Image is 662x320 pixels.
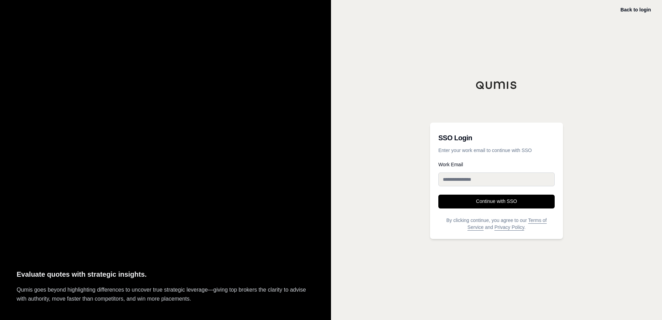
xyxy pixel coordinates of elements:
[620,7,651,12] a: Back to login
[17,269,314,280] p: Evaluate quotes with strategic insights.
[438,147,555,154] p: Enter your work email to continue with SSO
[438,195,555,208] button: Continue with SSO
[476,81,517,89] img: Qumis
[17,285,314,303] p: Qumis goes beyond highlighting differences to uncover true strategic leverage—giving top brokers ...
[438,217,555,231] p: By clicking continue, you agree to our and .
[438,162,555,167] label: Work Email
[438,131,555,145] h3: SSO Login
[494,224,524,230] a: Privacy Policy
